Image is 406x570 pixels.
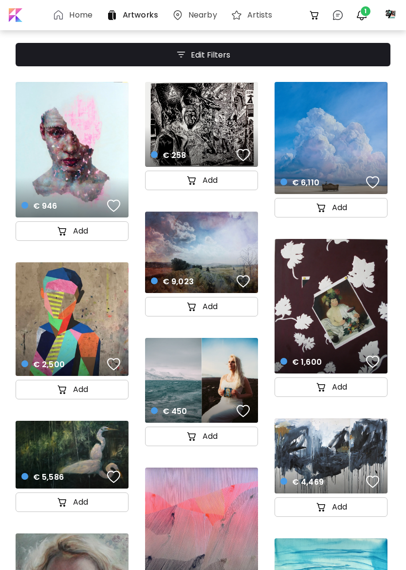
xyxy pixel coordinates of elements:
button: favorites [234,145,253,165]
img: cart-icon [56,496,68,508]
a: € 2,500favoriteshttps://cdn.kaleido.art/CDN/Artwork/169798/Primary/medium.webp?updated=753868 [16,262,129,376]
img: bellIcon [356,9,368,21]
span: € 6,110 [292,177,319,188]
a: € 946favoriteshttps://cdn.kaleido.art/CDN/Artwork/169884/Primary/medium.webp?updated=754198 [16,82,129,217]
span: € 4,469 [292,476,324,488]
a: € 4,469favoriteshttps://cdn.kaleido.art/CDN/Artwork/174515/Primary/medium.webp?updated=774005 [275,418,388,493]
img: cart-icon [56,384,68,395]
button: cart-iconAdd [16,492,129,512]
img: cart-icon [56,225,68,237]
img: chatIcon [332,9,344,21]
button: favorites [105,354,123,374]
img: cart-icon [315,501,327,513]
img: cart-icon [186,301,198,313]
button: cart-iconAdd [275,497,388,517]
img: cart-icon [315,381,327,393]
button: favorites [364,352,382,372]
h5: Edit Filters [191,52,230,58]
button: cart-iconAdd [275,377,388,397]
h5: Add [203,176,218,185]
span: € 1,600 [292,356,322,368]
span: € 2,500 [33,359,65,370]
h5: Add [203,432,218,441]
button: cart-iconAdd [145,297,258,316]
h5: Add [203,302,218,312]
a: € 9,023favoriteshttps://cdn.kaleido.art/CDN/Artwork/169389/Primary/medium.webp?updated=751908 [145,212,258,293]
a: Nearby [172,9,221,21]
a: Home [53,9,96,21]
a: Artists [231,9,277,21]
button: favorites [234,401,253,421]
a: € 450favoriteshttps://cdn.kaleido.art/CDN/Artwork/171928/Primary/medium.webp?updated=762832 [145,338,258,423]
h5: Add [73,226,88,236]
img: filter [176,50,186,59]
button: cart-iconAdd [16,380,129,399]
button: favorites [234,272,253,291]
img: cart-icon [186,431,198,442]
a: € 5,586favoriteshttps://cdn.kaleido.art/CDN/Artwork/168349/Primary/medium.webp?updated=747679 [16,421,129,489]
span: € 450 [163,406,187,417]
a: € 1,600favoriteshttps://cdn.kaleido.art/CDN/Artwork/169475/Primary/medium.webp?updated=752377 [275,239,388,373]
h6: Nearby [188,11,217,19]
span: € 258 [163,150,186,161]
h5: Add [332,203,347,213]
a: Artworks [106,9,162,21]
button: filterEdit Filters [16,43,390,66]
h5: Add [73,385,88,394]
h6: Home [69,11,92,19]
h5: Add [73,497,88,507]
h5: Add [332,502,347,512]
img: cart [309,9,320,21]
img: cart-icon [315,202,327,214]
button: favorites [105,196,123,216]
a: € 258favoriteshttps://cdn.kaleido.art/CDN/Artwork/171422/Primary/medium.webp?updated=760588 [145,82,258,167]
button: favorites [364,173,382,192]
img: cart-icon [186,175,198,186]
span: € 946 [33,200,57,212]
button: cart-iconAdd [145,427,258,446]
span: € 9,023 [163,276,194,287]
button: bellIcon1 [353,7,370,23]
h6: Artists [247,11,273,19]
button: cart-iconAdd [145,171,258,190]
h5: Add [332,382,347,392]
span: € 5,586 [33,472,64,483]
button: favorites [105,467,123,487]
button: cart-iconAdd [16,221,129,241]
button: favorites [364,472,382,491]
a: € 6,110favoriteshttps://cdn.kaleido.art/CDN/Artwork/175009/Primary/medium.webp?updated=775995 [275,82,388,194]
button: cart-iconAdd [275,198,388,217]
span: 1 [361,6,370,16]
h6: Artworks [123,11,158,19]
